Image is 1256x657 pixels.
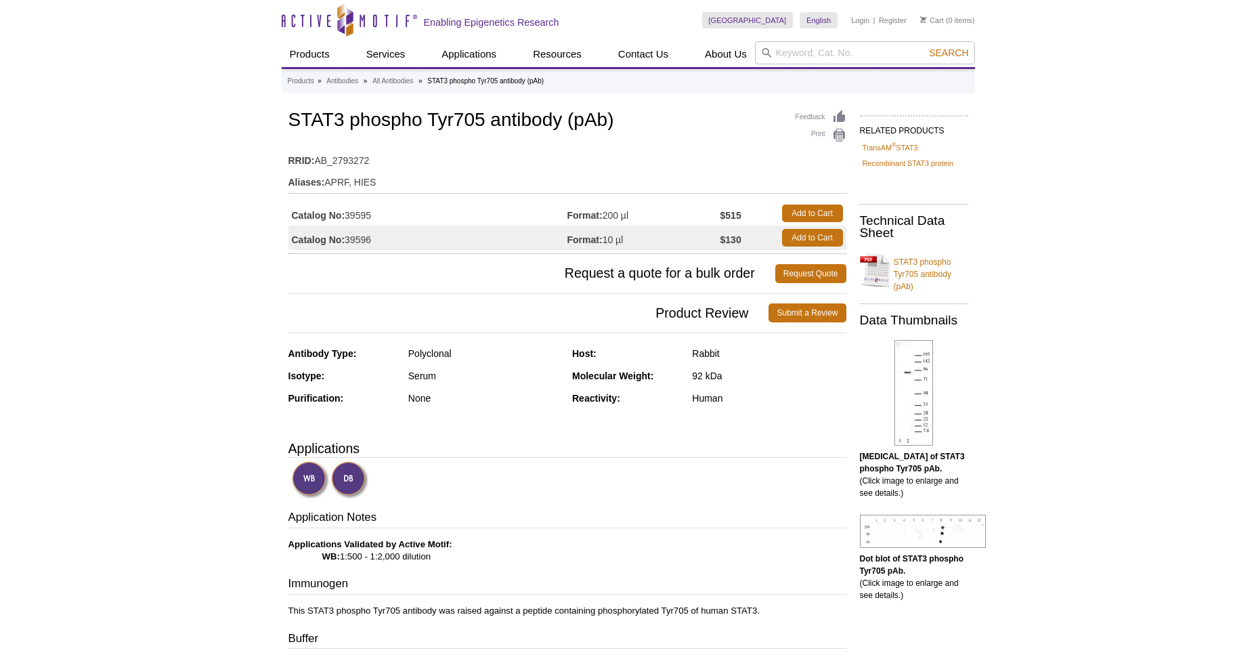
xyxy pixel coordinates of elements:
h1: STAT3 phospho Tyr705 antibody (pAb) [288,110,846,133]
strong: Format: [567,209,603,221]
strong: Purification: [288,393,344,404]
a: Add to Cart [782,229,843,247]
p: This STAT3 phospho Tyr705 antibody was raised against a peptide containing phosphorylated Tyr705 ... [288,605,846,617]
span: Search [929,47,968,58]
p: (Click image to enlarge and see details.) [860,553,968,601]
strong: RRID: [288,154,315,167]
a: Applications [433,41,504,67]
td: 39595 [288,201,567,226]
a: Products [288,75,314,87]
div: Human [692,392,846,404]
a: Submit a Review [768,303,846,322]
strong: Format: [567,234,603,246]
h3: Application Notes [288,509,846,528]
span: Product Review [288,303,769,322]
a: TransAM®STAT3 [863,142,918,154]
b: [MEDICAL_DATA] of STAT3 phospho Tyr705 pAb. [860,452,965,473]
input: Keyword, Cat. No. [755,41,975,64]
a: Login [851,16,869,25]
img: Dot Blot Validated [331,461,368,499]
div: Rabbit [692,347,846,360]
strong: Isotype: [288,370,325,381]
a: All Antibodies [372,75,413,87]
strong: $130 [720,234,741,246]
a: Register [879,16,907,25]
h3: Immunogen [288,576,846,595]
strong: WB: [322,551,340,561]
a: Recombinant STAT3 protein [863,157,954,169]
a: Feedback [796,110,846,125]
img: STAT3 phospho Tyr705 antibody (pAb) tested by Western blot. [894,340,933,446]
strong: Aliases: [288,176,325,188]
a: Cart [920,16,944,25]
sup: ® [892,142,896,148]
li: STAT3 phospho Tyr705 antibody (pAb) [427,77,544,85]
td: AB_2793272 [288,146,846,168]
a: Add to Cart [782,205,843,222]
b: Dot blot of STAT3 phospho Tyr705 pAb. [860,554,964,576]
li: » [318,77,322,85]
b: Applications Validated by Active Motif: [288,539,452,549]
td: 39596 [288,226,567,250]
a: Products [282,41,338,67]
td: 10 µl [567,226,720,250]
span: Request a quote for a bulk order [288,264,775,283]
li: (0 items) [920,12,975,28]
h2: Technical Data Sheet [860,215,968,239]
div: Polyclonal [408,347,562,360]
strong: Reactivity: [572,393,620,404]
strong: Host: [572,348,597,359]
a: Services [358,41,414,67]
a: English [800,12,838,28]
h2: Data Thumbnails [860,314,968,326]
h2: RELATED PRODUCTS [860,115,968,140]
p: 1:500 - 1:2,000 dilution [288,538,846,563]
img: Western Blot Validated [292,461,329,499]
a: Request Quote [775,264,846,283]
strong: Molecular Weight: [572,370,653,381]
img: STAT3 phospho Tyr705 antibody (pAb) tested by dot blot analysis. [860,515,986,548]
a: Contact Us [610,41,676,67]
li: » [364,77,368,85]
div: 92 kDa [692,370,846,382]
h3: Applications [288,438,846,459]
strong: Catalog No: [292,209,345,221]
div: Serum [408,370,562,382]
strong: Antibody Type: [288,348,357,359]
h3: Buffer [288,631,846,650]
div: None [408,392,562,404]
a: STAT3 phospho Tyr705 antibody (pAb) [860,248,968,293]
a: About Us [697,41,755,67]
h2: Enabling Epigenetics Research [424,16,559,28]
strong: Catalog No: [292,234,345,246]
a: [GEOGRAPHIC_DATA] [702,12,794,28]
a: Resources [525,41,590,67]
img: Your Cart [920,16,926,23]
strong: $515 [720,209,741,221]
a: Print [796,128,846,143]
li: » [418,77,423,85]
button: Search [925,47,972,59]
a: Antibodies [326,75,358,87]
td: APRF, HIES [288,168,846,190]
p: (Click image to enlarge and see details.) [860,450,968,499]
li: | [873,12,875,28]
td: 200 µl [567,201,720,226]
